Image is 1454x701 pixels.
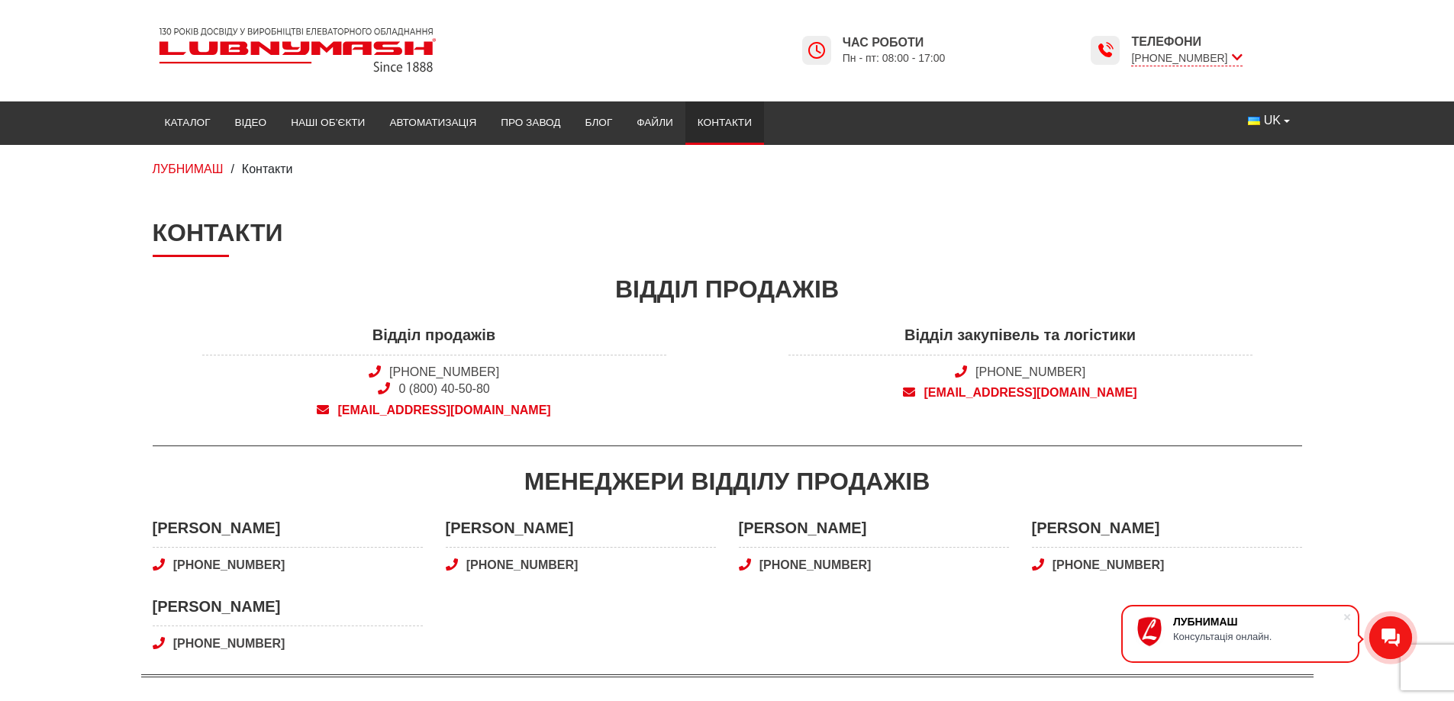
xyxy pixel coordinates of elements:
a: 0 (800) 40-50-80 [399,382,490,395]
span: Відділ продажів [202,324,666,355]
a: [PHONE_NUMBER] [739,557,1009,574]
a: [PHONE_NUMBER] [389,365,499,378]
div: ЛУБНИМАШ [1173,616,1343,628]
a: [PHONE_NUMBER] [975,365,1085,378]
a: ЛУБНИМАШ [153,162,224,175]
img: Lubnymash time icon [1096,41,1114,59]
img: Lubnymash time icon [808,41,826,59]
a: Автоматизація [377,106,488,140]
span: [PERSON_NAME] [1032,517,1302,548]
span: Відділ закупівель та логістики [788,324,1253,355]
span: Телефони [1131,34,1242,50]
div: Менеджери відділу продажів [153,465,1302,499]
div: Відділ продажів [153,272,1302,307]
span: [PERSON_NAME] [446,517,716,548]
div: Консультація онлайн. [1173,631,1343,642]
button: UK [1236,106,1301,135]
a: Каталог [153,106,223,140]
a: [PHONE_NUMBER] [1032,557,1302,574]
a: Про завод [488,106,572,140]
a: [PHONE_NUMBER] [446,557,716,574]
span: / [231,162,234,175]
span: Контакти [242,162,293,175]
a: Наші об’єкти [279,106,377,140]
a: Відео [223,106,279,140]
a: [PHONE_NUMBER] [153,635,423,652]
span: [PERSON_NAME] [153,517,423,548]
a: [EMAIL_ADDRESS][DOMAIN_NAME] [788,384,1253,401]
a: Контакти [685,106,764,140]
span: [PERSON_NAME] [153,596,423,626]
a: Блог [572,106,624,140]
span: [PERSON_NAME] [739,517,1009,548]
span: Час роботи [843,34,946,51]
img: Українська [1248,117,1260,125]
a: Файли [624,106,685,140]
img: Lubnymash [153,21,443,79]
span: UK [1264,112,1281,129]
a: [EMAIL_ADDRESS][DOMAIN_NAME] [202,402,666,419]
a: [PHONE_NUMBER] [153,557,423,574]
span: Пн - пт: 08:00 - 17:00 [843,51,946,66]
span: [PHONE_NUMBER] [1131,50,1242,66]
h1: Контакти [153,218,1302,256]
